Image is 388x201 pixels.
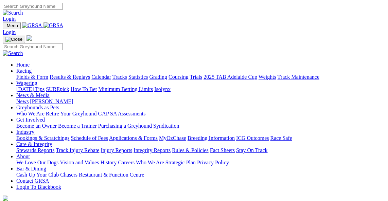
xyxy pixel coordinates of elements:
button: Toggle navigation [3,22,21,29]
a: Who We Are [16,111,45,116]
a: [DATE] Tips [16,86,45,92]
a: Rules & Policies [172,147,209,153]
input: Search [3,43,63,50]
a: Strategic Plan [165,160,196,165]
a: Injury Reports [101,147,132,153]
a: Vision and Values [60,160,99,165]
div: About [16,160,385,166]
a: Greyhounds as Pets [16,105,59,110]
div: Industry [16,135,385,141]
a: Tracks [112,74,127,80]
a: Coursing [169,74,189,80]
a: Fact Sheets [210,147,235,153]
a: Applications & Forms [109,135,158,141]
a: Schedule of Fees [71,135,108,141]
a: GAP SA Assessments [98,111,146,116]
a: Stay On Track [236,147,267,153]
a: Login To Blackbook [16,184,61,190]
img: Close [5,37,22,42]
div: Get Involved [16,123,385,129]
a: Integrity Reports [134,147,171,153]
a: Home [16,62,30,68]
a: Isolynx [154,86,171,92]
img: logo-grsa-white.png [27,35,32,41]
a: Calendar [91,74,111,80]
span: Menu [7,23,18,28]
a: Purchasing a Greyhound [98,123,152,129]
img: Search [3,50,23,56]
a: Syndication [153,123,179,129]
a: Who We Are [136,160,164,165]
a: We Love Our Dogs [16,160,58,165]
a: Statistics [128,74,148,80]
a: Bar & Dining [16,166,46,171]
a: Become an Owner [16,123,57,129]
a: Bookings & Scratchings [16,135,69,141]
a: Track Maintenance [278,74,319,80]
a: Industry [16,129,34,135]
a: Login [3,29,16,35]
a: How To Bet [71,86,97,92]
div: Racing [16,74,385,80]
a: Fields & Form [16,74,48,80]
a: News & Media [16,92,50,98]
a: Chasers Restaurant & Function Centre [60,172,144,178]
input: Search [3,3,63,10]
a: Cash Up Your Club [16,172,59,178]
a: Racing [16,68,32,74]
a: Login [3,16,16,22]
a: Become a Trainer [58,123,97,129]
div: Bar & Dining [16,172,385,178]
div: Wagering [16,86,385,92]
div: News & Media [16,98,385,105]
a: Stewards Reports [16,147,54,153]
a: Careers [118,160,135,165]
div: Greyhounds as Pets [16,111,385,117]
a: Weights [259,74,276,80]
a: Breeding Information [188,135,235,141]
a: 2025 TAB Adelaide Cup [204,74,257,80]
a: About [16,153,30,159]
a: Care & Integrity [16,141,52,147]
a: ICG Outcomes [236,135,269,141]
a: MyOzChase [159,135,186,141]
div: Care & Integrity [16,147,385,153]
img: Search [3,10,23,16]
a: Race Safe [270,135,292,141]
a: Privacy Policy [197,160,229,165]
a: History [100,160,117,165]
img: GRSA [43,22,64,29]
a: Get Involved [16,117,45,123]
button: Toggle navigation [3,36,25,43]
a: Grading [149,74,167,80]
a: Retire Your Greyhound [46,111,97,116]
img: logo-grsa-white.png [3,196,8,201]
a: Minimum Betting Limits [98,86,153,92]
a: Trials [190,74,202,80]
a: Contact GRSA [16,178,49,184]
a: [PERSON_NAME] [30,98,73,104]
a: Results & Replays [50,74,90,80]
a: SUREpick [46,86,69,92]
a: Track Injury Rebate [56,147,99,153]
a: Wagering [16,80,37,86]
img: GRSA [22,22,42,29]
a: News [16,98,29,104]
